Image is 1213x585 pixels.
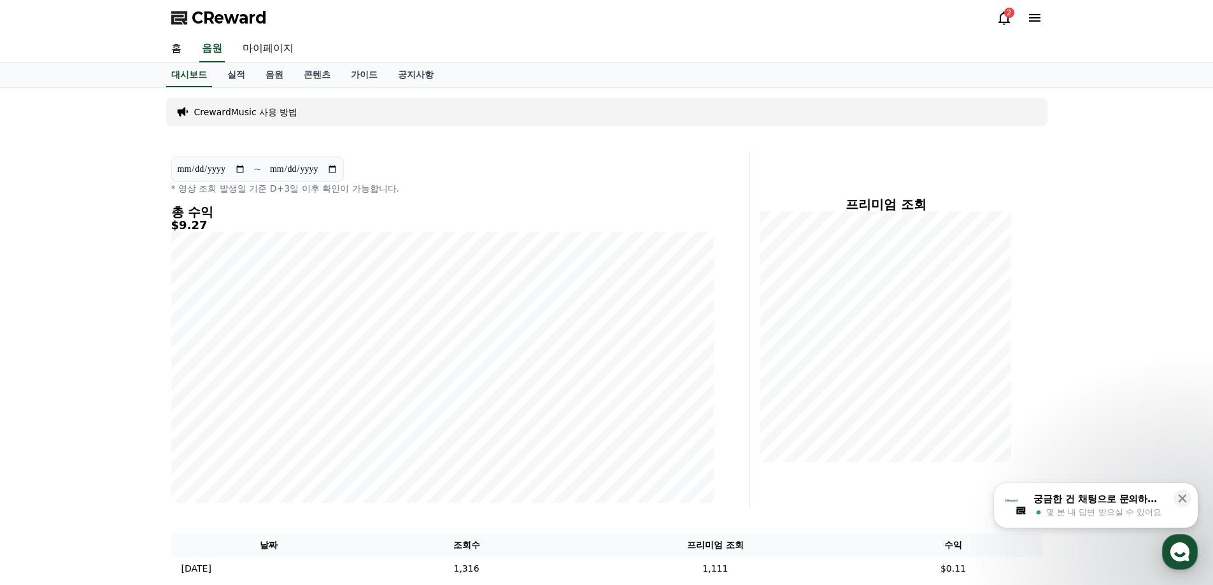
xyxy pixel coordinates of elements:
[164,404,245,435] a: 설정
[341,63,388,87] a: 가이드
[4,404,84,435] a: 홈
[84,404,164,435] a: 대화
[294,63,341,87] a: 콘텐츠
[255,63,294,87] a: 음원
[40,423,48,433] span: 홈
[194,106,298,118] a: CrewardMusic 사용 방법
[197,423,212,433] span: 설정
[864,557,1042,581] td: $0.11
[367,533,567,557] th: 조회수
[1004,8,1014,18] div: 2
[171,205,714,219] h4: 총 수익
[232,36,304,62] a: 마이페이지
[217,63,255,87] a: 실적
[171,219,714,232] h5: $9.27
[171,533,367,557] th: 날짜
[166,63,212,87] a: 대시보드
[253,162,262,177] p: ~
[171,8,267,28] a: CReward
[117,423,132,433] span: 대화
[171,182,714,195] p: * 영상 조회 발생일 기준 D+3일 이후 확인이 가능합니다.
[192,8,267,28] span: CReward
[181,562,211,575] p: [DATE]
[997,10,1012,25] a: 2
[388,63,444,87] a: 공지사항
[367,557,567,581] td: 1,316
[199,36,225,62] a: 음원
[864,533,1042,557] th: 수익
[566,533,864,557] th: 프리미엄 조회
[760,197,1012,211] h4: 프리미엄 조회
[566,557,864,581] td: 1,111
[161,36,192,62] a: 홈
